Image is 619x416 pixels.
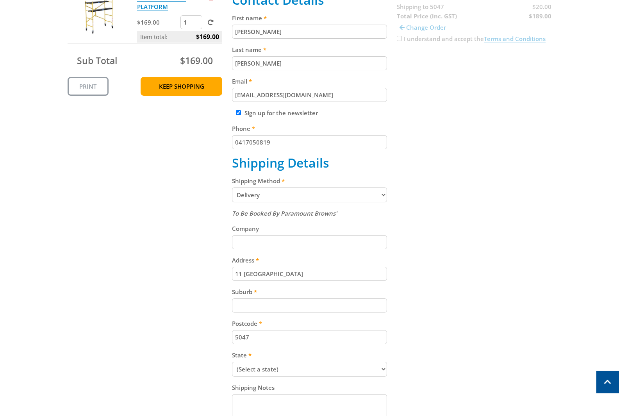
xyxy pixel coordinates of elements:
[141,77,222,96] a: Keep Shopping
[232,224,387,233] label: Company
[232,56,387,70] input: Please enter your last name.
[232,13,387,23] label: First name
[232,362,387,377] select: Please select your state.
[232,255,387,265] label: Address
[232,209,337,217] em: To Be Booked By Paramount Browns'
[180,54,213,67] span: $169.00
[196,31,219,43] span: $169.00
[232,267,387,281] input: Please enter your address.
[232,77,387,86] label: Email
[232,135,387,149] input: Please enter your telephone number.
[232,330,387,344] input: Please enter your postcode.
[232,45,387,54] label: Last name
[244,109,318,117] label: Sign up for the newsletter
[68,77,109,96] a: Print
[137,31,222,43] p: Item total:
[232,124,387,133] label: Phone
[232,287,387,296] label: Suburb
[232,88,387,102] input: Please enter your email address.
[232,350,387,360] label: State
[232,155,387,170] h2: Shipping Details
[232,187,387,202] select: Please select a shipping method.
[232,383,387,392] label: Shipping Notes
[232,25,387,39] input: Please enter your first name.
[137,18,179,27] p: $169.00
[77,54,117,67] span: Sub Total
[232,319,387,328] label: Postcode
[232,298,387,312] input: Please enter your suburb.
[232,176,387,186] label: Shipping Method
